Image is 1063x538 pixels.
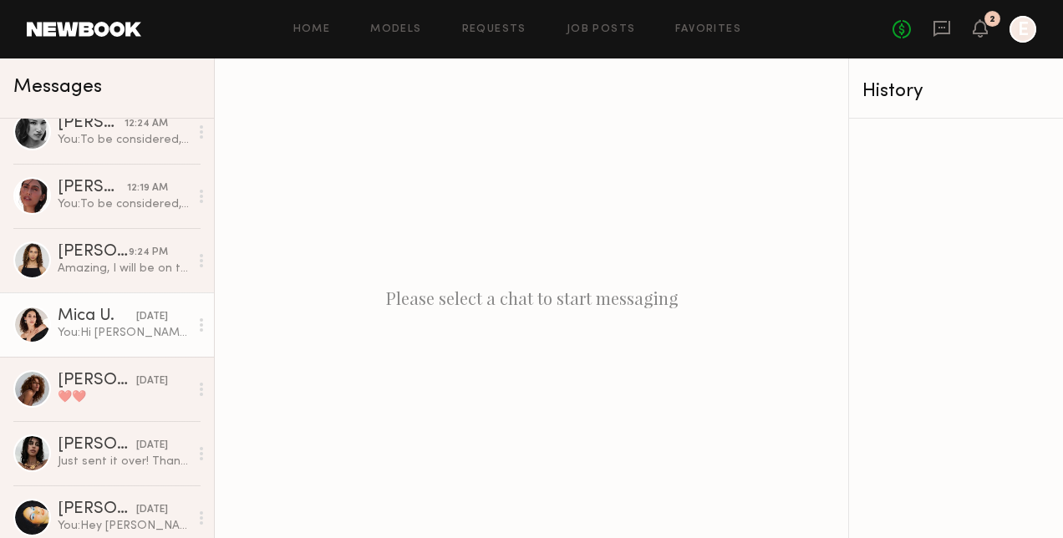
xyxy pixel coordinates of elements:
[13,78,102,97] span: Messages
[58,518,189,534] div: You: Hey [PERSON_NAME], thank you for letting me know! Unfortunately they are dyes for the shoots...
[462,24,526,35] a: Requests
[293,24,331,35] a: Home
[58,454,189,469] div: Just sent it over! Thank you
[58,115,125,132] div: [PERSON_NAME]
[58,501,136,518] div: [PERSON_NAME]
[58,389,189,405] div: ❤️❤️
[58,373,136,389] div: [PERSON_NAME]
[989,15,995,24] div: 2
[58,180,127,196] div: [PERSON_NAME]
[58,132,189,148] div: You: To be considered, please send: 1. Hair Color History (last 5 years): * When was the last tim...
[136,438,168,454] div: [DATE]
[136,373,168,389] div: [DATE]
[136,309,168,325] div: [DATE]
[58,261,189,277] div: Amazing, I will be on the look out for it.! Thank you so much! Have a blessed week.
[129,245,168,261] div: 9:24 PM
[370,24,421,35] a: Models
[567,24,636,35] a: Job Posts
[58,196,189,212] div: You: To be considered, please send: 1. Hair Color History (last 5 years): * When was the last tim...
[1010,16,1036,43] a: E
[58,325,189,341] div: You: Hi [PERSON_NAME], we are moving forward with you as a hair model on 9/11. [PERSON_NAME] will...
[58,308,136,325] div: Mica U.
[675,24,741,35] a: Favorites
[58,437,136,454] div: [PERSON_NAME]
[58,244,129,261] div: [PERSON_NAME]
[125,116,168,132] div: 12:24 AM
[862,82,1050,101] div: History
[136,502,168,518] div: [DATE]
[215,58,848,538] div: Please select a chat to start messaging
[127,180,168,196] div: 12:19 AM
